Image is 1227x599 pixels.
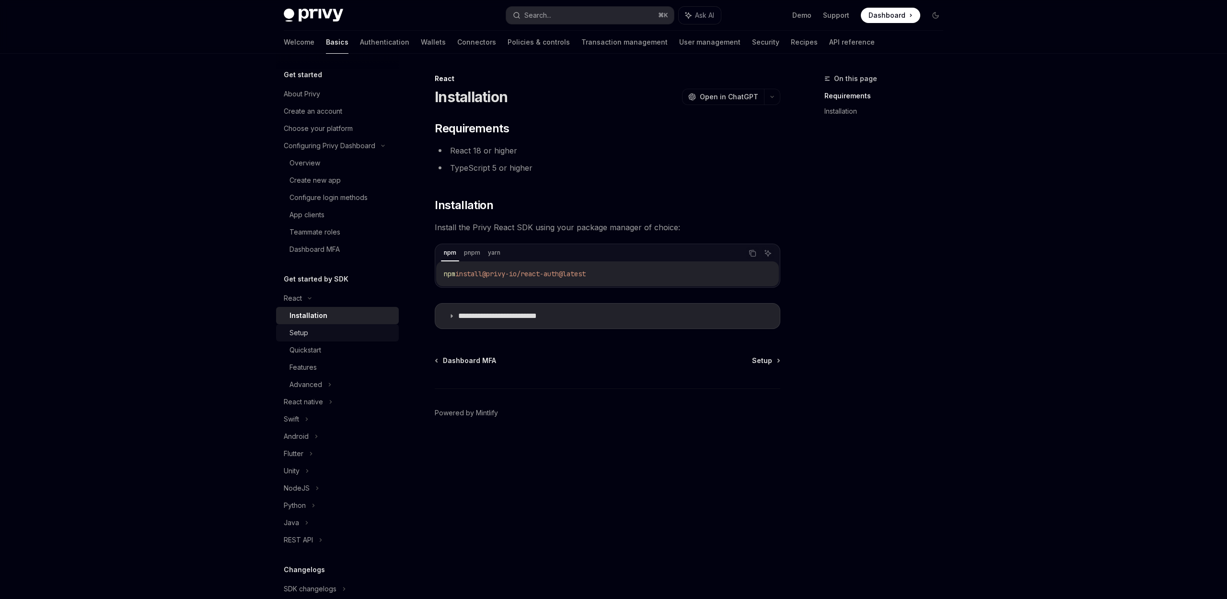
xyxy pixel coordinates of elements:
div: Advanced [289,379,322,390]
div: App clients [289,209,324,221]
a: Security [752,31,779,54]
div: Overview [289,157,320,169]
a: Configure login methods [276,189,399,206]
span: @privy-io/react-auth@latest [482,270,586,278]
h5: Changelogs [284,564,325,576]
a: Quickstart [276,341,399,359]
div: Flutter [284,448,303,459]
span: ⌘ K [658,12,668,19]
a: Recipes [791,31,818,54]
a: Demo [792,11,811,20]
div: Installation [289,310,327,321]
a: Support [823,11,849,20]
div: Dashboard MFA [289,244,340,255]
span: Dashboard [868,11,905,20]
span: npm [444,270,455,278]
a: Setup [752,356,779,365]
button: Ask AI [762,247,774,259]
span: Requirements [435,121,509,136]
a: App clients [276,206,399,223]
div: pnpm [461,247,483,258]
a: Create an account [276,103,399,120]
a: User management [679,31,741,54]
a: Powered by Mintlify [435,408,498,418]
a: Setup [276,324,399,341]
a: Dashboard MFA [276,241,399,258]
button: Open in ChatGPT [682,89,764,105]
a: Basics [326,31,348,54]
button: Ask AI [679,7,721,24]
button: Copy the contents from the code block [746,247,759,259]
div: Teammate roles [289,226,340,238]
a: Welcome [284,31,314,54]
span: Dashboard MFA [443,356,496,365]
a: API reference [829,31,875,54]
span: Setup [752,356,772,365]
div: Python [284,500,306,511]
div: React native [284,396,323,408]
h1: Installation [435,88,508,106]
div: Configuring Privy Dashboard [284,140,375,152]
button: Toggle dark mode [928,8,943,23]
span: Open in ChatGPT [700,92,758,102]
span: install [455,270,482,278]
h5: Get started [284,69,322,81]
div: React [284,293,302,304]
h5: Get started by SDK [284,273,348,285]
div: npm [441,247,459,258]
div: Unity [284,465,300,477]
div: React [435,74,780,83]
a: Choose your platform [276,120,399,137]
a: Wallets [421,31,446,54]
a: Authentication [360,31,409,54]
a: Dashboard [861,8,920,23]
div: NodeJS [284,482,310,494]
div: Create an account [284,106,342,117]
a: Installation [276,307,399,324]
a: Installation [824,104,951,119]
div: Quickstart [289,344,321,356]
a: Dashboard MFA [436,356,496,365]
li: React 18 or higher [435,144,780,157]
div: Features [289,362,317,373]
a: Features [276,359,399,376]
button: Search...⌘K [506,7,674,24]
span: Installation [435,198,493,213]
a: Overview [276,154,399,172]
div: About Privy [284,88,320,100]
a: Requirements [824,88,951,104]
div: Swift [284,413,299,425]
span: On this page [834,73,877,84]
a: Teammate roles [276,223,399,241]
div: Configure login methods [289,192,368,203]
a: Create new app [276,172,399,189]
a: Transaction management [581,31,668,54]
a: About Privy [276,85,399,103]
div: Android [284,431,309,442]
span: Install the Privy React SDK using your package manager of choice: [435,221,780,234]
div: Search... [524,10,551,21]
span: Ask AI [695,11,714,20]
div: Java [284,517,299,529]
li: TypeScript 5 or higher [435,161,780,175]
div: REST API [284,534,313,546]
div: Setup [289,327,308,339]
div: yarn [485,247,503,258]
img: dark logo [284,9,343,22]
a: Policies & controls [508,31,570,54]
div: Create new app [289,175,341,186]
div: SDK changelogs [284,583,336,595]
a: Connectors [457,31,496,54]
div: Choose your platform [284,123,353,134]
